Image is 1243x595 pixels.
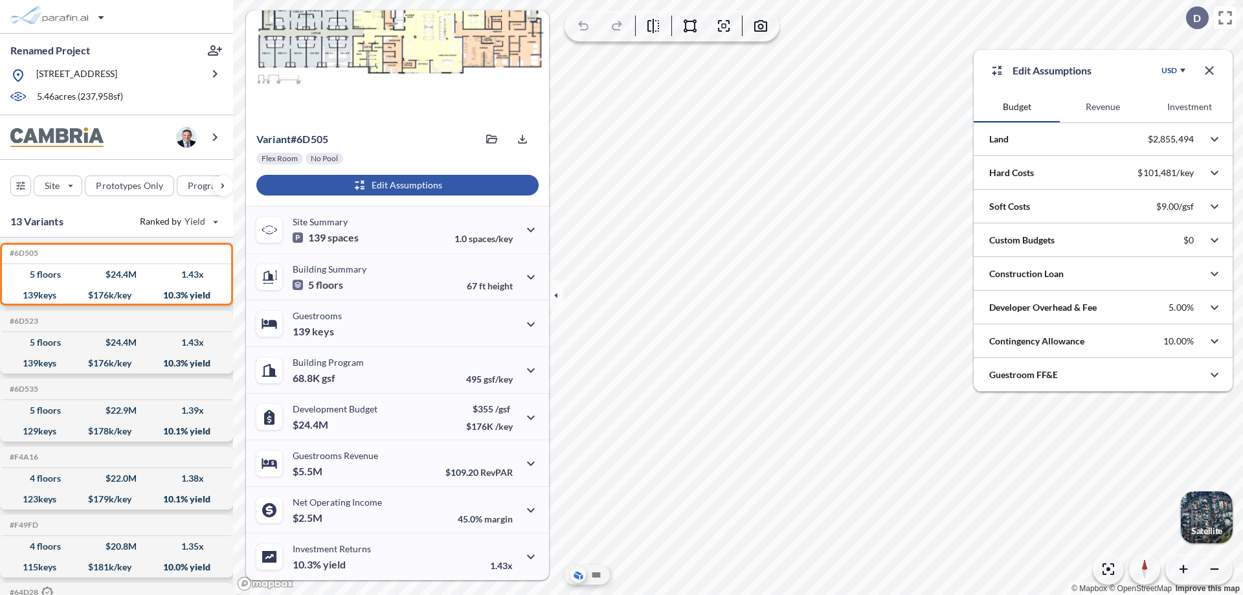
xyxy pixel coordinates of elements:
button: Site [34,175,82,196]
a: Mapbox homepage [237,576,294,591]
p: Building Program [293,357,364,368]
img: Switcher Image [1181,491,1233,543]
p: No Pool [311,153,338,164]
p: Hard Costs [989,166,1034,179]
p: $109.20 [445,467,513,478]
span: gsf [322,372,335,385]
span: ft [479,280,486,291]
div: USD [1161,65,1177,76]
p: $24.4M [293,418,330,431]
p: Contingency Allowance [989,335,1084,348]
p: Satellite [1191,526,1222,536]
p: Developer Overhead & Fee [989,301,1097,314]
p: Investment Returns [293,543,371,554]
p: 68.8K [293,372,335,385]
h5: Click to copy the code [7,317,38,326]
a: OpenStreetMap [1109,584,1172,593]
button: Switcher ImageSatellite [1181,491,1233,543]
span: spaces [328,231,359,244]
p: Soft Costs [989,200,1030,213]
button: Revenue [1060,91,1146,122]
span: Yield [185,215,206,228]
p: Program [188,179,224,192]
h5: Click to copy the code [7,385,38,394]
p: 67 [467,280,513,291]
p: $5.5M [293,465,324,478]
p: Construction Loan [989,267,1064,280]
p: 139 [293,231,359,244]
p: Net Operating Income [293,497,382,508]
button: Prototypes Only [85,175,174,196]
span: height [487,280,513,291]
button: Ranked by Yield [129,211,227,232]
p: Edit Assumptions [1013,63,1092,78]
a: Mapbox [1071,584,1107,593]
p: Custom Budgets [989,234,1055,247]
p: [STREET_ADDRESS] [36,67,117,84]
button: Investment [1147,91,1233,122]
h5: Click to copy the code [7,521,38,530]
p: Prototypes Only [96,179,163,192]
p: 1.0 [454,233,513,244]
p: 10.3% [293,558,346,571]
p: # 6d505 [256,133,328,146]
p: Guestrooms [293,310,342,321]
button: Program [177,175,247,196]
p: Flex Room [262,153,298,164]
p: D [1193,12,1201,24]
p: Land [989,133,1009,146]
p: 10.00% [1163,335,1194,347]
span: /gsf [495,403,510,414]
span: Variant [256,133,291,145]
p: 45.0% [458,513,513,524]
span: gsf/key [484,374,513,385]
button: Budget [974,91,1060,122]
p: $2,855,494 [1148,133,1194,145]
h5: Click to copy the code [7,453,38,462]
a: Improve this map [1176,584,1240,593]
p: $9.00/gsf [1156,201,1194,212]
span: /key [495,421,513,432]
p: Development Budget [293,403,377,414]
img: BrandImage [10,128,104,148]
p: 5.00% [1169,302,1194,313]
p: Site [45,179,60,192]
span: spaces/key [469,233,513,244]
img: user logo [176,127,197,148]
span: margin [484,513,513,524]
span: floors [316,278,343,291]
span: keys [312,325,334,338]
p: $101,481/key [1137,167,1194,179]
p: Building Summary [293,264,366,275]
p: $355 [466,403,513,414]
h5: Click to copy the code [7,249,38,258]
p: 5 [293,278,343,291]
p: Guestrooms Revenue [293,450,378,461]
p: 1.43x [490,560,513,571]
p: 495 [466,374,513,385]
span: yield [323,558,346,571]
p: Site Summary [293,216,348,227]
p: 13 Variants [10,214,63,229]
p: 5.46 acres ( 237,958 sf) [37,90,123,104]
p: $2.5M [293,511,324,524]
p: $176K [466,421,513,432]
button: Edit Assumptions [256,175,539,196]
button: Aerial View [570,567,586,583]
span: RevPAR [480,467,513,478]
p: Renamed Project [10,43,90,58]
button: Site Plan [588,567,604,583]
p: 139 [293,325,334,338]
p: $0 [1183,234,1194,246]
p: Guestroom FF&E [989,368,1058,381]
